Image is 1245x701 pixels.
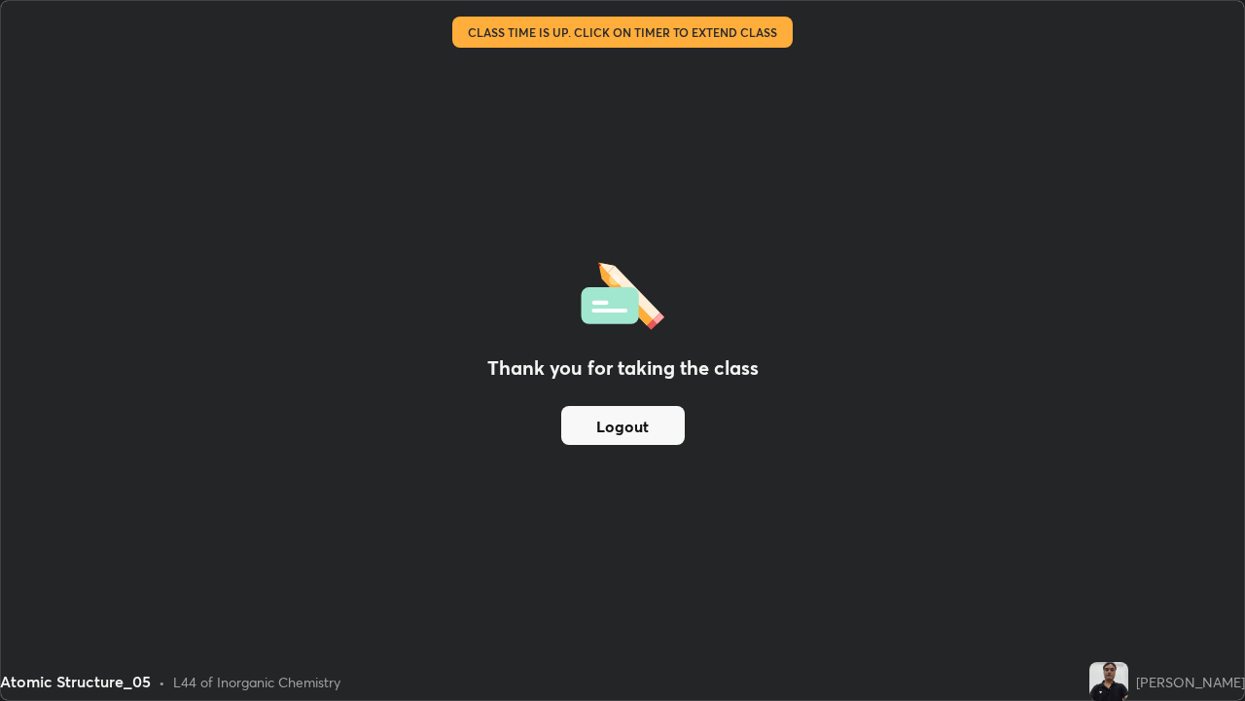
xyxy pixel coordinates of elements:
div: • [159,672,165,692]
button: Logout [561,406,685,445]
div: L44 of Inorganic Chemistry [173,672,340,692]
div: [PERSON_NAME] [1136,672,1245,692]
img: offlineFeedback.1438e8b3.svg [581,256,664,330]
img: 2746b4ae3dd242b0847139de884b18c5.jpg [1089,662,1128,701]
h2: Thank you for taking the class [487,353,759,383]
